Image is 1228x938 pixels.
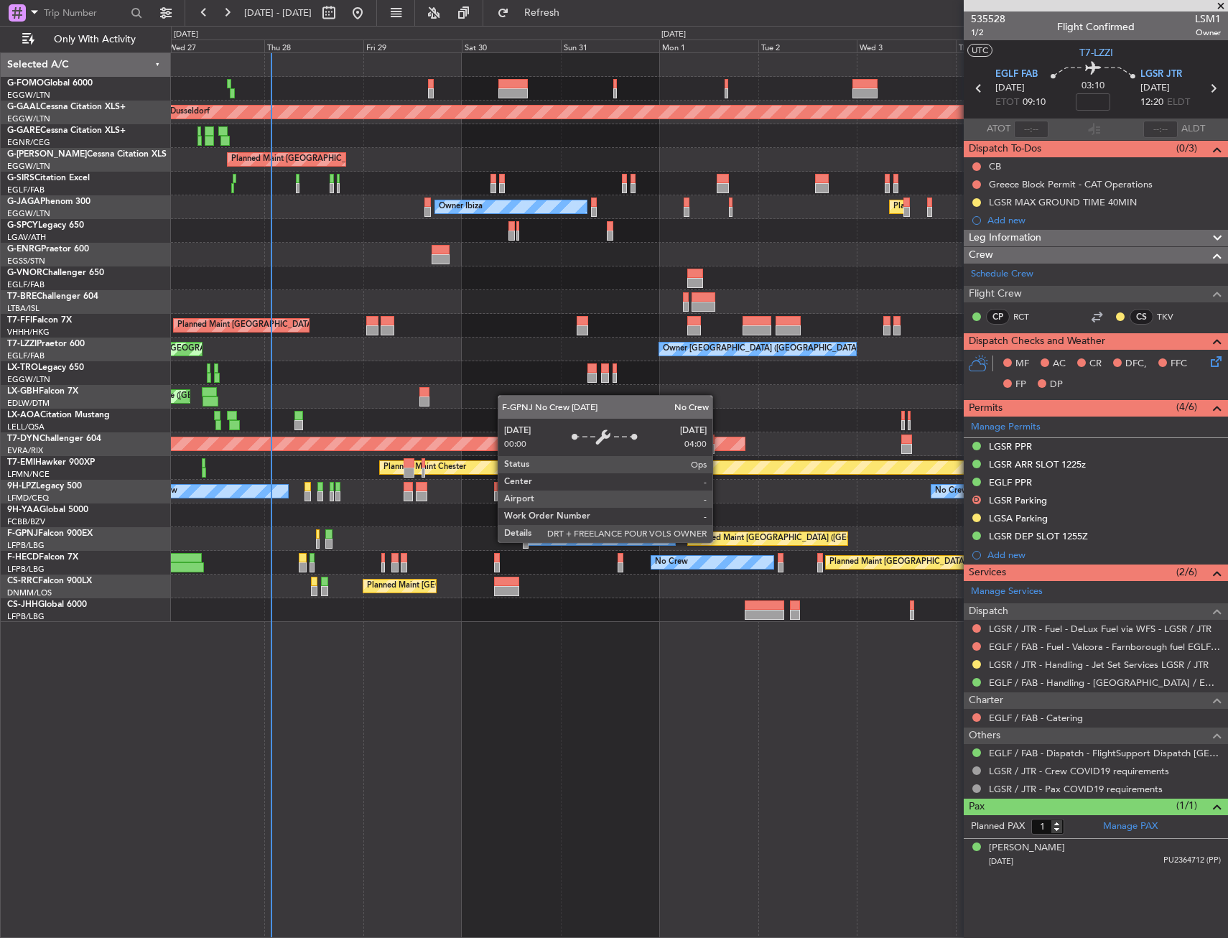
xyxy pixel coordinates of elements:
[7,303,39,314] a: LTBA/ISL
[989,530,1088,542] div: LGSR DEP SLOT 1255Z
[692,528,918,549] div: Planned Maint [GEOGRAPHIC_DATA] ([GEOGRAPHIC_DATA])
[7,540,45,551] a: LFPB/LBG
[972,496,981,504] button: D
[37,34,152,45] span: Only With Activity
[7,232,46,243] a: LGAV/ATH
[989,841,1065,855] div: [PERSON_NAME]
[7,327,50,338] a: VHHH/HKG
[7,564,45,575] a: LFPB/LBG
[7,387,39,396] span: LX-GBH
[367,575,593,597] div: Planned Maint [GEOGRAPHIC_DATA] ([GEOGRAPHIC_DATA])
[661,29,686,41] div: [DATE]
[7,398,50,409] a: EDLW/DTM
[7,126,126,135] a: G-GARECessna Citation XLS+
[989,856,1013,867] span: [DATE]
[531,528,564,549] div: No Crew
[7,435,39,443] span: T7-DYN
[969,286,1022,302] span: Flight Crew
[969,247,993,264] span: Crew
[7,458,35,467] span: T7-EMI
[7,198,40,206] span: G-JAGA
[989,458,1086,470] div: LGSR ARR SLOT 1225z
[7,316,32,325] span: T7-FFI
[989,440,1032,452] div: LGSR PPR
[1167,96,1190,110] span: ELDT
[7,553,39,562] span: F-HECD
[971,819,1025,834] label: Planned PAX
[1140,68,1182,82] span: LGSR JTR
[655,552,688,573] div: No Crew
[989,512,1048,524] div: LGSA Parking
[7,469,50,480] a: LFMN/NCE
[1103,819,1158,834] a: Manage PAX
[935,480,968,502] div: No Crew
[971,420,1041,435] a: Manage Permits
[995,81,1025,96] span: [DATE]
[7,411,40,419] span: LX-AOA
[995,96,1019,110] span: ETOT
[969,692,1003,709] span: Charter
[967,44,992,57] button: UTC
[16,28,156,51] button: Only With Activity
[1014,121,1048,138] input: --:--
[561,40,660,52] div: Sun 31
[7,611,45,622] a: LFPB/LBG
[1079,45,1113,60] span: T7-LZZI
[7,174,34,182] span: G-SIRS
[7,150,87,159] span: G-[PERSON_NAME]
[244,6,312,19] span: [DATE] - [DATE]
[7,174,90,182] a: G-SIRSCitation Excel
[264,40,363,52] div: Thu 28
[7,363,38,372] span: LX-TRO
[7,340,37,348] span: T7-LZZI
[989,677,1221,689] a: EGLF / FAB - Handling - [GEOGRAPHIC_DATA] / EGLF / FAB
[857,40,956,52] div: Wed 3
[969,728,1000,744] span: Others
[969,565,1006,581] span: Services
[1157,310,1189,323] a: TKV
[7,137,50,148] a: EGNR/CEG
[7,411,110,419] a: LX-AOACitation Mustang
[7,279,45,290] a: EGLF/FAB
[7,435,101,443] a: T7-DYNChallenger 604
[7,208,50,219] a: EGGW/LTN
[1053,357,1066,371] span: AC
[971,11,1005,27] span: 535528
[1015,357,1029,371] span: MF
[1057,19,1135,34] div: Flight Confirmed
[7,529,38,538] span: F-GPNJ
[231,149,457,170] div: Planned Maint [GEOGRAPHIC_DATA] ([GEOGRAPHIC_DATA])
[969,603,1008,620] span: Dispatch
[7,493,49,503] a: LFMD/CEQ
[7,577,38,585] span: CS-RRC
[987,549,1221,561] div: Add new
[7,350,45,361] a: EGLF/FAB
[7,103,126,111] a: G-GAALCessna Citation XLS+
[166,40,265,52] div: Wed 27
[1176,399,1197,414] span: (4/6)
[987,122,1010,136] span: ATOT
[989,659,1209,671] a: LGSR / JTR - Handling - Jet Set Services LGSR / JTR
[7,185,45,195] a: EGLF/FAB
[7,506,88,514] a: 9H-YAAGlobal 5000
[7,79,44,88] span: G-FOMO
[7,316,72,325] a: T7-FFIFalcon 7X
[7,458,95,467] a: T7-EMIHawker 900XP
[7,340,85,348] a: T7-LZZIPraetor 600
[1089,357,1102,371] span: CR
[969,799,985,815] span: Pax
[969,230,1041,246] span: Leg Information
[7,387,78,396] a: LX-GBHFalcon 7X
[7,269,104,277] a: G-VNORChallenger 650
[989,178,1153,190] div: Greece Block Permit - CAT Operations
[956,40,1055,52] div: Thu 4
[383,457,466,478] div: Planned Maint Chester
[7,292,98,301] a: T7-BREChallenger 604
[7,269,42,277] span: G-VNOR
[7,113,50,124] a: EGGW/LTN
[989,641,1221,653] a: EGLF / FAB - Fuel - Valcora - Farnborough fuel EGLF / FAB
[1125,357,1147,371] span: DFC,
[7,126,40,135] span: G-GARE
[439,196,483,218] div: Owner Ibiza
[758,40,857,52] div: Tue 2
